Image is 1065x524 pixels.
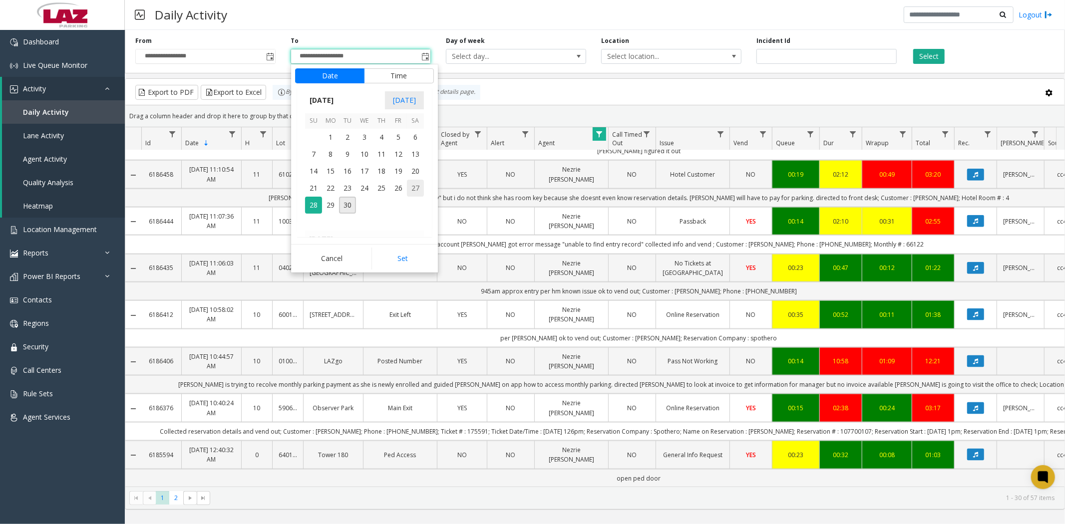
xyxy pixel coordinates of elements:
td: Thursday, September 25, 2025 [373,180,390,197]
span: 6 [407,129,424,146]
a: [PERSON_NAME] [1003,217,1038,226]
button: Select [913,49,945,64]
div: 00:19 [778,170,813,179]
a: 03:17 [918,403,948,413]
span: 20 [407,163,424,180]
a: Call Timed Out Filter Menu [640,127,654,141]
span: 21 [305,180,322,197]
a: NO [615,217,650,226]
a: Ped Access [369,450,431,460]
a: 01:09 [868,356,906,366]
a: Nezrie [PERSON_NAME] [541,259,602,277]
a: YES [736,263,766,272]
div: 00:49 [868,170,906,179]
span: Toggle popup [264,49,275,63]
a: 610255 [279,170,297,179]
span: 14 [305,163,322,180]
a: 6186458 [147,170,175,179]
td: Friday, September 12, 2025 [390,146,407,163]
span: 19 [390,163,407,180]
span: 12 [390,146,407,163]
div: 02:10 [826,217,856,226]
label: Incident Id [756,36,790,45]
td: Tuesday, September 30, 2025 [339,197,356,214]
a: 00:11 [868,310,906,319]
img: 'icon' [10,320,18,328]
a: [DATE] 11:10:54 AM [188,165,235,184]
a: 11 [248,170,266,179]
a: 12:21 [918,356,948,366]
span: Activity [23,84,46,93]
span: Contacts [23,295,52,304]
a: Dur Filter Menu [846,127,860,141]
span: YES [746,451,756,459]
a: NO [615,450,650,460]
td: Thursday, September 11, 2025 [373,146,390,163]
a: Collapse Details [125,218,141,226]
a: 6186444 [147,217,175,226]
span: 5 [390,129,407,146]
a: Vend Filter Menu [756,127,770,141]
span: 18 [373,163,390,180]
span: 23 [339,180,356,197]
img: 'icon' [10,250,18,258]
span: 24 [356,180,373,197]
label: Day of week [446,36,485,45]
a: Collapse Details [125,311,141,319]
a: YES [736,450,766,460]
td: Monday, September 1, 2025 [322,129,339,146]
span: 30 [339,197,356,214]
img: 'icon' [10,38,18,46]
a: Nezrie [PERSON_NAME] [541,398,602,417]
a: 02:12 [826,170,856,179]
a: Issue Filter Menu [714,127,727,141]
span: 11 [373,146,390,163]
a: Hotel Customer [662,170,723,179]
span: 22 [322,180,339,197]
a: [PERSON_NAME] [1003,263,1038,272]
span: 13 [407,146,424,163]
a: NO [443,450,481,460]
span: 25 [373,180,390,197]
span: 9 [339,146,356,163]
a: 01:38 [918,310,948,319]
span: 10 [356,146,373,163]
td: Saturday, September 13, 2025 [407,146,424,163]
button: Cancel [295,248,368,269]
a: Activity [2,77,125,100]
td: Wednesday, September 3, 2025 [356,129,373,146]
a: YES [443,310,481,319]
td: Tuesday, September 2, 2025 [339,129,356,146]
td: Thursday, September 18, 2025 [373,163,390,180]
label: Location [601,36,629,45]
span: NO [746,170,756,179]
span: Live Queue Monitor [23,60,87,70]
a: Id Filter Menu [166,127,179,141]
a: Online Reservation [662,310,723,319]
span: Power BI Reports [23,271,80,281]
span: 2 [339,129,356,146]
a: NO [493,356,528,366]
button: Export to Excel [201,85,266,100]
a: YES [443,403,481,413]
span: Dashboard [23,37,59,46]
a: NO [493,403,528,413]
a: Pass Not Working [662,356,723,366]
img: pageIcon [135,2,145,27]
a: Closed by Agent Filter Menu [471,127,485,141]
a: 00:23 [778,263,813,272]
a: Heatmap [2,194,125,218]
td: Sunday, September 28, 2025 [305,197,322,214]
a: 00:12 [868,263,906,272]
a: 00:35 [778,310,813,319]
a: YES [443,170,481,179]
a: 00:08 [868,450,906,460]
a: 00:52 [826,310,856,319]
span: Heatmap [23,201,53,211]
a: Collapse Details [125,358,141,366]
